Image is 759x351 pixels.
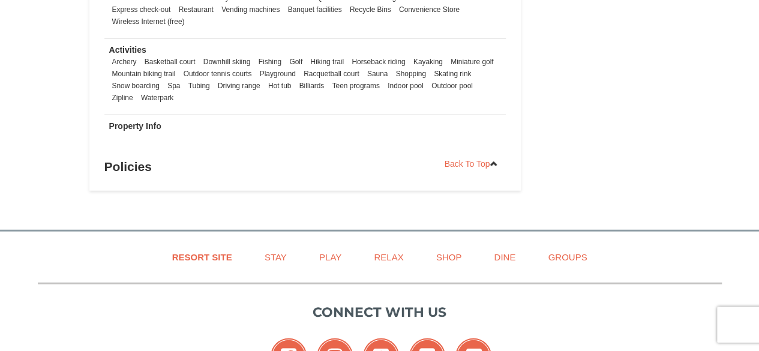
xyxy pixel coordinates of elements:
[265,80,294,92] li: Hot tub
[347,4,394,16] li: Recycle Bins
[448,56,496,68] li: Miniature golf
[181,68,255,80] li: Outdoor tennis courts
[164,80,183,92] li: Spa
[109,4,174,16] li: Express check-out
[349,56,408,68] li: Horseback riding
[38,302,722,322] p: Connect with us
[109,56,140,68] li: Archery
[410,56,446,68] li: Kayaking
[157,244,247,271] a: Resort Site
[421,244,477,271] a: Shop
[109,92,136,104] li: Zipline
[364,68,391,80] li: Sauna
[104,155,506,179] h3: Policies
[218,4,283,16] li: Vending machines
[109,16,188,28] li: Wireless Internet (free)
[109,68,179,80] li: Mountain biking trail
[329,80,383,92] li: Teen programs
[304,244,356,271] a: Play
[307,56,347,68] li: Hiking trail
[256,56,284,68] li: Fishing
[285,4,345,16] li: Banquet facilities
[257,68,299,80] li: Playground
[428,80,476,92] li: Outdoor pool
[109,121,161,131] strong: Property Info
[385,80,427,92] li: Indoor pool
[286,56,305,68] li: Golf
[250,244,302,271] a: Stay
[479,244,530,271] a: Dine
[359,244,418,271] a: Relax
[533,244,602,271] a: Groups
[109,45,146,55] strong: Activities
[142,56,199,68] li: Basketball court
[437,155,506,173] a: Back To Top
[301,68,362,80] li: Racquetball court
[200,56,254,68] li: Downhill skiing
[109,80,163,92] li: Snow boarding
[215,80,263,92] li: Driving range
[396,4,463,16] li: Convenience Store
[431,68,474,80] li: Skating rink
[138,92,176,104] li: Waterpark
[296,80,328,92] li: Billiards
[185,80,213,92] li: Tubing
[176,4,217,16] li: Restaurant
[393,68,429,80] li: Shopping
